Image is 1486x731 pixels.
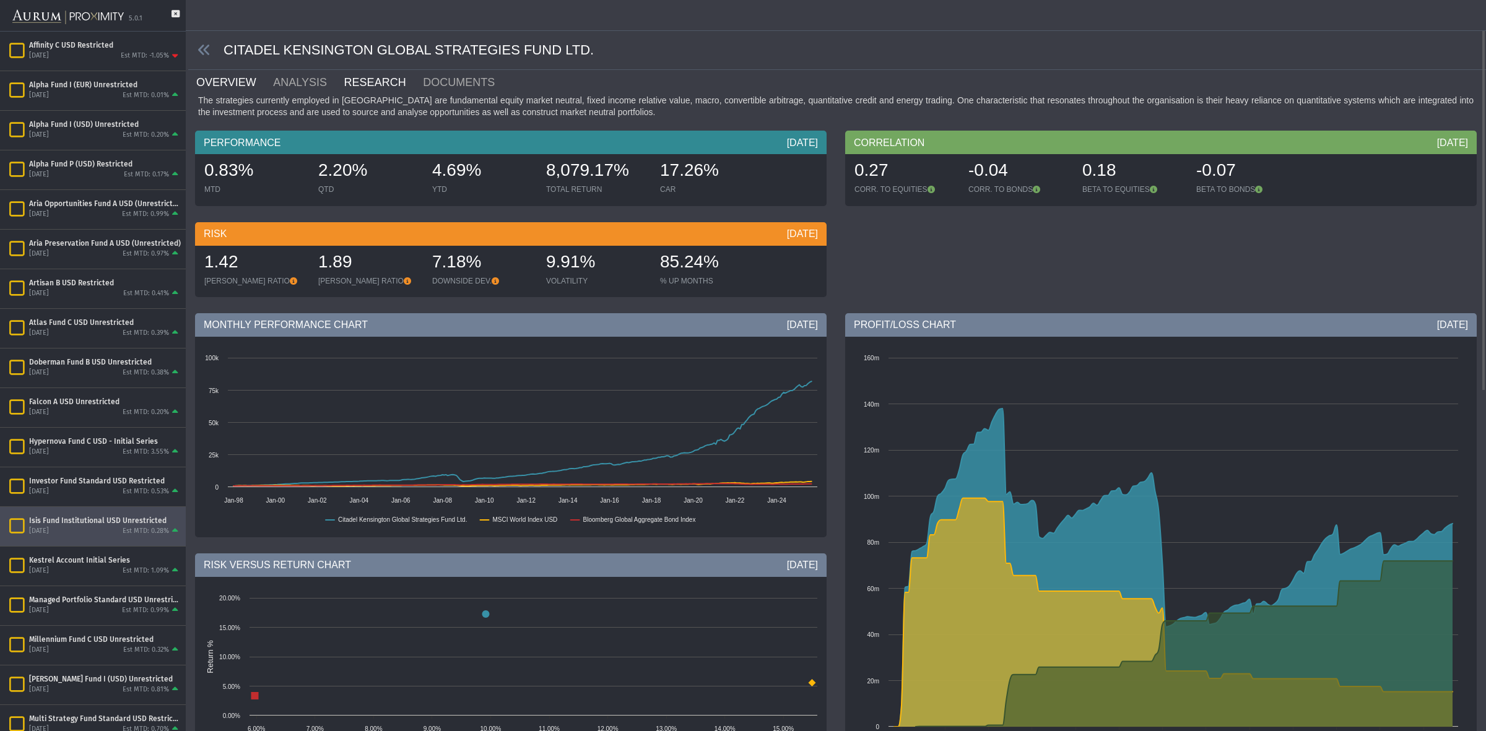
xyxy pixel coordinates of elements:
[195,95,1477,118] div: The strategies currently employed in [GEOGRAPHIC_DATA] are fundamental equity market neutral, fix...
[29,448,49,457] div: [DATE]
[660,184,762,194] div: CAR
[29,674,181,684] div: [PERSON_NAME] Fund I (USD) Unrestricted
[546,276,648,286] div: VOLATILITY
[864,401,879,408] text: 140m
[29,487,49,496] div: [DATE]
[867,539,879,546] text: 80m
[29,51,49,61] div: [DATE]
[876,724,879,730] text: 0
[726,497,745,504] text: Jan-22
[29,210,49,219] div: [DATE]
[29,131,49,140] div: [DATE]
[867,586,879,592] text: 60m
[123,527,169,536] div: Est MTD: 0.28%
[864,355,879,361] text: 160m
[854,184,956,194] div: CORR. TO EQUITIES
[432,158,534,184] div: 4.69%
[318,160,367,180] span: 2.20%
[266,497,285,504] text: Jan-00
[29,555,181,565] div: Kestrel Account Initial Series
[318,184,420,194] div: QTD
[583,516,696,523] text: Bloomberg Global Aggregate Bond Index
[29,516,181,526] div: Isis Fund Institutional USD Unrestricted
[195,553,827,577] div: RISK VERSUS RETURN CHART
[29,408,49,417] div: [DATE]
[787,136,818,150] div: [DATE]
[29,714,181,724] div: Multi Strategy Fund Standard USD Restricted
[318,250,420,276] div: 1.89
[123,289,169,298] div: Est MTD: 0.41%
[475,497,494,504] text: Jan-10
[223,712,240,719] text: 0.00%
[432,184,534,194] div: YTD
[188,31,1486,70] div: CITADEL KENSINGTON GLOBAL STRATEGIES FUND LTD.
[546,158,648,184] div: 8,079.17%
[215,484,219,491] text: 0
[29,199,181,209] div: Aria Opportunities Fund A USD (Unrestricted)
[422,70,511,95] a: DOCUMENTS
[432,250,534,276] div: 7.18%
[204,160,253,180] span: 0.83%
[209,420,219,426] text: 50k
[433,497,452,504] text: Jan-08
[1437,318,1468,332] div: [DATE]
[209,452,219,459] text: 25k
[684,497,703,504] text: Jan-20
[223,683,240,690] text: 5.00%
[29,436,181,446] div: Hypernova Fund C USD - Initial Series
[206,640,215,673] text: Return %
[29,249,49,259] div: [DATE]
[29,318,181,327] div: Atlas Fund C USD Unrestricted
[121,51,169,61] div: Est MTD: -1.05%
[600,497,619,504] text: Jan-16
[29,91,49,100] div: [DATE]
[29,289,49,298] div: [DATE]
[205,355,219,361] text: 100k
[864,493,879,500] text: 100m
[195,222,827,246] div: RISK
[123,329,169,338] div: Est MTD: 0.39%
[219,595,240,602] text: 20.00%
[338,516,467,523] text: Citadel Kensington Global Strategies Fund Ltd.
[29,397,181,407] div: Falcon A USD Unrestricted
[195,313,827,337] div: MONTHLY PERFORMANCE CHART
[204,250,306,276] div: 1.42
[129,14,142,24] div: 5.0.1
[516,497,536,504] text: Jan-12
[29,476,181,486] div: Investor Fund Standard USD Restricted
[867,678,879,685] text: 20m
[787,318,818,332] div: [DATE]
[968,158,1070,184] div: -0.04
[492,516,557,523] text: MSCI World Index USD
[224,497,243,504] text: Jan-98
[845,313,1477,337] div: PROFIT/LOSS CHART
[787,227,818,241] div: [DATE]
[123,685,169,694] div: Est MTD: 0.81%
[660,158,762,184] div: 17.26%
[204,276,306,286] div: [PERSON_NAME] RATIO
[123,448,169,457] div: Est MTD: 3.55%
[29,646,49,655] div: [DATE]
[1196,184,1298,194] div: BETA TO BONDS
[29,119,181,129] div: Alpha Fund I (USD) Unrestricted
[29,634,181,644] div: Millennium Fund C USD Unrestricted
[1196,158,1298,184] div: -0.07
[1082,184,1184,194] div: BETA TO EQUITIES
[123,646,169,655] div: Est MTD: 0.32%
[272,70,342,95] a: ANALYSIS
[29,278,181,288] div: Artisan B USD Restricted
[787,558,818,572] div: [DATE]
[29,80,181,90] div: Alpha Fund I (EUR) Unrestricted
[123,487,169,496] div: Est MTD: 0.53%
[343,70,422,95] a: RESEARCH
[219,654,240,660] text: 10.00%
[29,329,49,338] div: [DATE]
[204,184,306,194] div: MTD
[209,387,219,394] text: 75k
[123,408,169,417] div: Est MTD: 0.20%
[642,497,661,504] text: Jan-18
[1082,158,1184,184] div: 0.18
[195,70,272,95] a: OVERVIEW
[124,170,169,180] div: Est MTD: 0.17%
[546,184,648,194] div: TOTAL RETURN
